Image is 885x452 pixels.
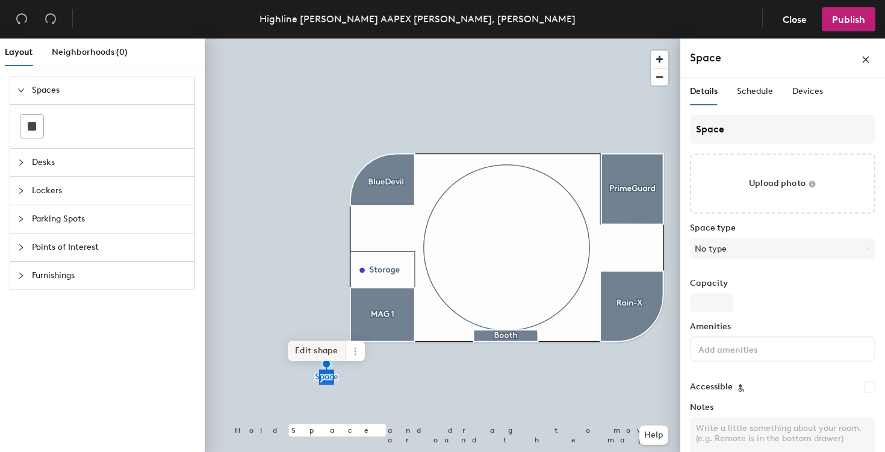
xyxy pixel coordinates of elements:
[32,205,187,233] span: Parking Spots
[32,149,187,176] span: Desks
[10,7,34,31] button: Undo (⌘ + Z)
[792,86,823,96] span: Devices
[17,272,25,279] span: collapsed
[259,11,576,26] div: Highline [PERSON_NAME] AAPEX [PERSON_NAME], [PERSON_NAME]
[288,341,346,361] span: Edit shape
[17,215,25,223] span: collapsed
[32,262,187,289] span: Furnishings
[690,382,733,392] label: Accessible
[16,13,28,25] span: undo
[32,177,187,205] span: Lockers
[772,7,817,31] button: Close
[32,76,187,104] span: Spaces
[690,223,875,233] label: Space type
[639,426,668,445] button: Help
[822,7,875,31] button: Publish
[690,50,721,66] h4: Space
[690,403,875,412] label: Notes
[52,47,128,57] span: Neighborhoods (0)
[690,322,875,332] label: Amenities
[5,47,33,57] span: Layout
[696,341,804,356] input: Add amenities
[783,14,807,25] span: Close
[862,55,870,64] span: close
[737,86,773,96] span: Schedule
[17,159,25,166] span: collapsed
[690,153,875,214] button: Upload photo
[832,14,865,25] span: Publish
[17,244,25,251] span: collapsed
[39,7,63,31] button: Redo (⌘ + ⇧ + Z)
[17,87,25,94] span: expanded
[17,187,25,194] span: collapsed
[690,86,718,96] span: Details
[32,234,187,261] span: Points of Interest
[690,279,875,288] label: Capacity
[690,238,875,259] button: No type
